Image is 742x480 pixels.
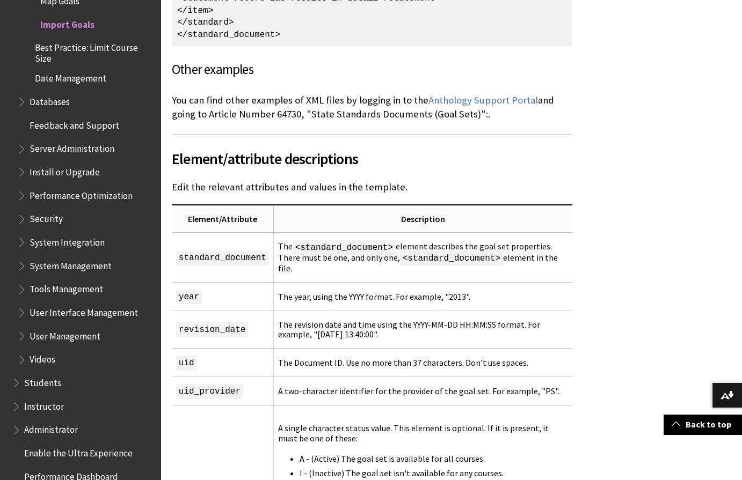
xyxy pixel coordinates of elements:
span: uid [176,356,197,371]
span: Videos [30,351,55,365]
span: Best Practice: Limit Course Size [35,39,154,64]
span: uid_provider [176,384,243,399]
span: Element/attribute descriptions [172,147,572,170]
span: Import Goals [40,16,94,30]
span: Feedback and Support [30,116,119,131]
a: Back to top [664,415,742,434]
span: Enable the Ultra Experience [24,444,133,459]
span: Databases [30,93,70,107]
span: Server Administration [30,140,114,154]
p: You can find other examples of XML files by logging in to the and going to Article Number 64730, ... [172,93,572,121]
span: standard_document [176,250,269,265]
span: <standard_document> [400,251,503,266]
p: Edit the relevant attributes and values in the template. [172,180,572,194]
span: Students [24,374,61,388]
h3: Other examples [172,60,572,80]
span: Tools Management [30,280,103,295]
span: System Integration [30,233,105,248]
th: Element/Attribute [172,205,273,233]
span: year [176,290,202,305]
span: <standard_document> [293,240,396,255]
td: The revision date and time using the YYYY-MM-DD HH:MM:SS format. For example, "[DATE] 13:40:00". [273,311,572,348]
p: A single character status value. This element is optional. If it is present, it must be one of th... [278,423,568,444]
span: Performance Optimization [30,187,133,201]
td: A two-character identifier for the provider of the goal set. For example, "PS". [273,377,572,405]
td: The element describes the goal set properties. There must be one, and only one, element in the file. [273,233,572,282]
span: Administrator [24,421,78,435]
a: Anthology Support Portal [428,94,538,107]
td: The year, using the YYYY format. For example, "2013". [273,282,572,311]
li: A - (Active) The goal set is available for all courses. [300,452,568,465]
span: System Management [30,257,112,271]
span: Instructor [24,397,64,412]
span: revision_date [176,322,248,337]
span: Install or Upgrade [30,163,100,178]
span: User Management [30,327,100,342]
span: Date Management [35,70,106,84]
span: Security [30,210,63,225]
span: User Interface Management [30,304,138,318]
td: The Document ID. Use no more than 37 characters. Don't use spaces. [273,348,572,376]
th: Description [273,205,572,233]
li: I - (Inactive) The goal set isn't available for any courses. [300,467,568,479]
